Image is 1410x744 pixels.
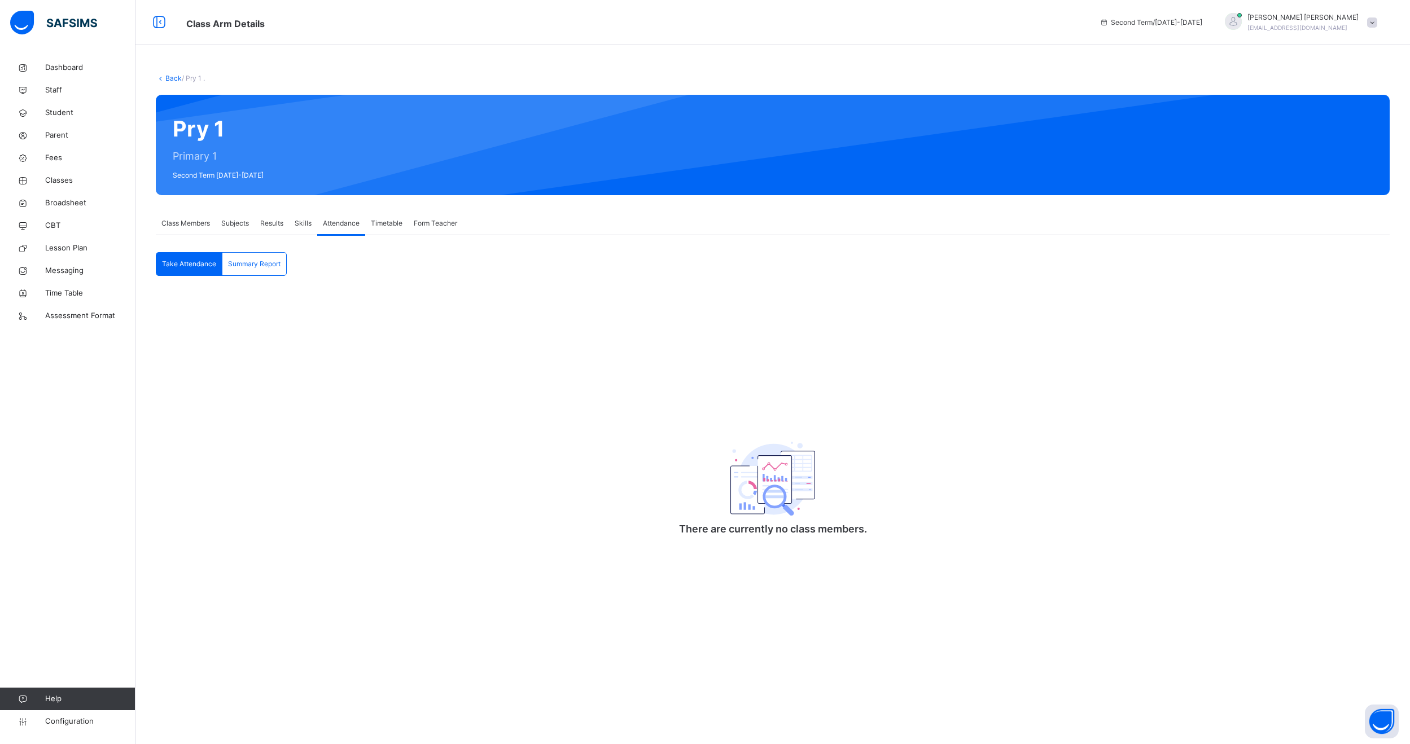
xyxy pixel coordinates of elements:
[371,218,402,228] span: Timetable
[161,218,210,228] span: Class Members
[165,74,182,82] a: Back
[1247,24,1347,31] span: [EMAIL_ADDRESS][DOMAIN_NAME]
[1247,12,1359,23] span: [PERSON_NAME] [PERSON_NAME]
[1100,17,1202,28] span: session/term information
[45,130,135,141] span: Parent
[45,693,135,705] span: Help
[45,265,135,276] span: Messaging
[45,175,135,186] span: Classes
[730,442,815,516] img: classEmptyState.7d4ec5dc6d57f4e1adfd249b62c1c528.svg
[45,243,135,254] span: Lesson Plan
[414,218,457,228] span: Form Teacher
[1214,12,1383,33] div: KennedyDaniels
[182,74,205,82] span: / Pry 1 .
[45,62,135,73] span: Dashboard
[295,218,312,228] span: Skills
[45,716,135,727] span: Configuration
[45,220,135,231] span: CBT
[186,18,265,29] span: Class Arm Details
[162,259,216,269] span: Take Attendance
[660,411,886,554] div: There are currently no class members.
[10,11,97,34] img: safsims
[228,259,281,269] span: Summary Report
[660,521,886,536] p: There are currently no class members.
[260,218,283,228] span: Results
[45,85,135,96] span: Staff
[45,197,135,209] span: Broadsheet
[221,218,249,228] span: Subjects
[45,107,135,118] span: Student
[323,218,360,228] span: Attendance
[1365,705,1399,738] button: Open asap
[45,152,135,164] span: Fees
[45,288,135,299] span: Time Table
[45,310,135,322] span: Assessment Format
